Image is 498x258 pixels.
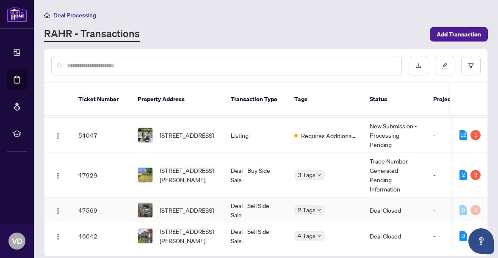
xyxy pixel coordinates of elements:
[363,118,426,153] td: New Submission - Processing Pending
[461,56,481,75] button: filter
[301,131,356,140] span: Requires Additional Docs
[363,83,426,116] th: Status
[317,208,321,212] span: down
[138,128,152,142] img: thumbnail-img
[468,228,494,254] button: Open asap
[470,170,481,180] div: 3
[298,205,315,215] span: 2 Tags
[7,6,27,22] img: logo
[430,27,488,42] button: Add Transaction
[426,118,477,153] td: -
[55,133,61,139] img: Logo
[44,12,50,18] span: home
[160,227,217,245] span: [STREET_ADDRESS][PERSON_NAME]
[72,153,131,197] td: 47929
[131,83,224,116] th: Property Address
[55,233,61,240] img: Logo
[72,118,131,153] td: 54047
[138,229,152,243] img: thumbnail-img
[72,197,131,223] td: 47569
[51,128,65,142] button: Logo
[53,11,96,19] span: Deal Processing
[44,27,140,42] a: RAHR - Transactions
[415,63,421,69] span: download
[298,231,315,241] span: 4 Tags
[51,168,65,182] button: Logo
[426,83,477,116] th: Project Name
[426,223,477,249] td: -
[435,56,454,75] button: edit
[55,208,61,214] img: Logo
[363,223,426,249] td: Deal Closed
[317,173,321,177] span: down
[138,203,152,217] img: thumbnail-img
[224,153,288,197] td: Deal - Buy Side Sale
[224,118,288,153] td: Listing
[470,205,481,215] div: 0
[459,130,467,140] div: 12
[55,172,61,179] img: Logo
[224,223,288,249] td: Deal - Sell Side Sale
[138,168,152,182] img: thumbnail-img
[160,166,217,184] span: [STREET_ADDRESS][PERSON_NAME]
[459,231,467,241] div: 3
[224,197,288,223] td: Deal - Sell Side Sale
[363,153,426,197] td: Trade Number Generated - Pending Information
[72,83,131,116] th: Ticket Number
[160,205,214,215] span: [STREET_ADDRESS]
[468,63,474,69] span: filter
[224,83,288,116] th: Transaction Type
[409,56,428,75] button: download
[442,63,448,69] span: edit
[160,130,214,140] span: [STREET_ADDRESS]
[470,130,481,140] div: 1
[298,170,315,180] span: 3 Tags
[459,205,467,215] div: 0
[426,197,477,223] td: -
[426,153,477,197] td: -
[363,197,426,223] td: Deal Closed
[51,203,65,217] button: Logo
[51,229,65,243] button: Logo
[72,223,131,249] td: 46642
[459,170,467,180] div: 2
[437,28,481,41] span: Add Transaction
[317,234,321,238] span: down
[288,83,363,116] th: Tags
[12,235,22,247] span: VD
